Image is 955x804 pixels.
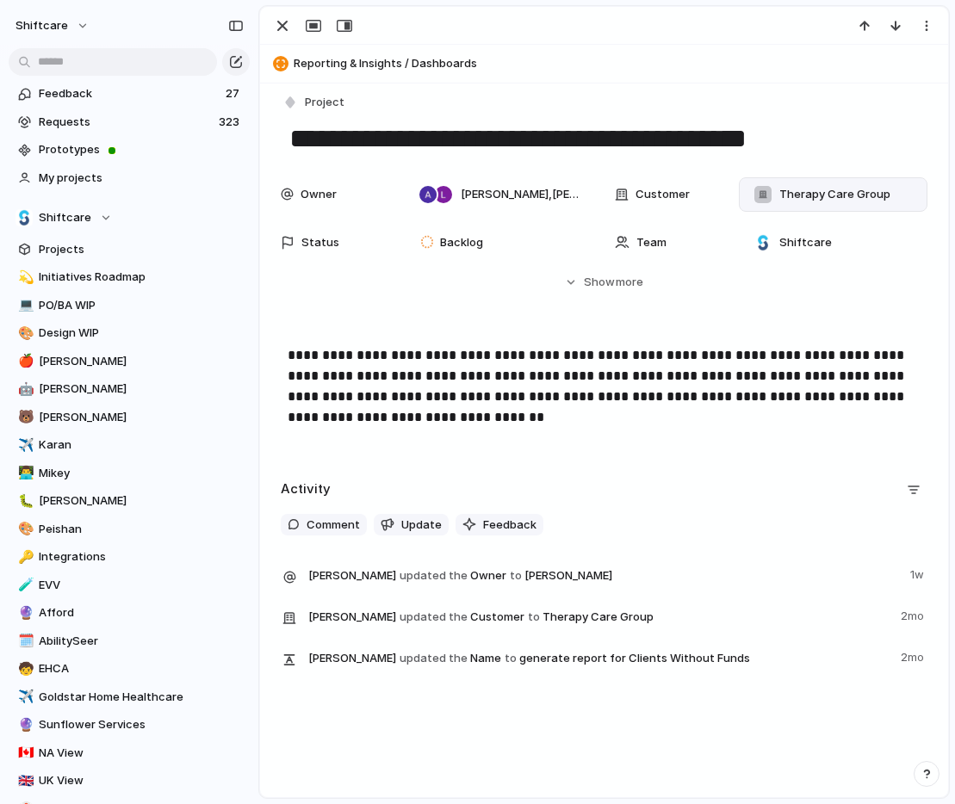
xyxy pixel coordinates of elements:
[16,297,33,314] button: 💻
[584,274,615,291] span: Show
[440,234,483,251] span: Backlog
[9,81,250,107] a: Feedback27
[308,609,396,626] span: [PERSON_NAME]
[18,631,30,651] div: 🗓️
[16,409,33,426] button: 🐻
[16,660,33,677] button: 🧒
[9,712,250,738] a: 🔮Sunflower Services
[39,521,244,538] span: Peishan
[39,409,244,426] span: [PERSON_NAME]
[16,17,68,34] span: shiftcare
[39,209,91,226] span: Shiftcare
[9,684,250,710] div: ✈️Goldstar Home Healthcare
[510,567,522,584] span: to
[308,604,890,628] span: Customer
[16,465,33,482] button: 👨‍💻
[9,109,250,135] a: Requests323
[9,656,250,682] a: 🧒EHCA
[16,577,33,594] button: 🧪
[39,689,244,706] span: Goldstar Home Healthcare
[16,325,33,342] button: 🎨
[9,572,250,598] div: 🧪EVV
[400,609,468,626] span: updated the
[400,567,468,584] span: updated the
[279,90,350,115] button: Project
[401,516,442,534] span: Update
[9,544,250,570] div: 🔑Integrations
[9,488,250,514] a: 🐛[PERSON_NAME]
[16,380,33,398] button: 🤖
[9,768,250,794] a: 🇬🇧UK View
[39,114,214,131] span: Requests
[16,353,33,370] button: 🍎
[9,405,250,430] a: 🐻[PERSON_NAME]
[39,716,244,733] span: Sunflower Services
[18,436,30,455] div: ✈️
[18,547,30,567] div: 🔑
[456,514,543,536] button: Feedback
[39,492,244,510] span: [PERSON_NAME]
[39,604,244,622] span: Afford
[39,660,244,677] span: EHCA
[400,650,468,667] span: updated the
[39,380,244,398] span: [PERSON_NAME]
[505,650,517,667] span: to
[9,293,250,319] a: 💻PO/BA WIP
[39,170,244,187] span: My projects
[39,353,244,370] span: [PERSON_NAME]
[39,772,244,789] span: UK View
[9,264,250,290] a: 💫Initiatives Roadmap
[307,516,360,534] span: Comment
[226,85,243,102] span: 27
[18,715,30,735] div: 🔮
[524,567,612,584] span: [PERSON_NAME]
[308,650,396,667] span: [PERSON_NAME]
[281,479,331,499] h2: Activity
[39,633,244,650] span: AbilitySeer
[301,234,339,251] span: Status
[301,186,337,203] span: Owner
[39,269,244,286] span: Initiatives Roadmap
[9,600,250,626] a: 🔮Afford
[39,436,244,454] span: Karan
[18,268,30,288] div: 💫
[9,740,250,766] a: 🇨🇦NA View
[18,407,30,427] div: 🐻
[18,295,30,315] div: 💻
[18,380,30,399] div: 🤖
[9,461,250,486] div: 👨‍💻Mikey
[901,604,927,625] span: 2mo
[219,114,243,131] span: 323
[9,349,250,374] a: 🍎[PERSON_NAME]
[9,320,250,346] a: 🎨Design WIP
[39,141,244,158] span: Prototypes
[16,633,33,650] button: 🗓️
[9,165,250,191] a: My projects
[9,376,250,402] a: 🤖[PERSON_NAME]
[39,745,244,762] span: NA View
[39,548,244,566] span: Integrations
[636,186,690,203] span: Customer
[18,659,30,679] div: 🧒
[16,269,33,286] button: 💫
[8,12,98,40] button: shiftcare
[483,516,536,534] span: Feedback
[281,514,367,536] button: Comment
[910,563,927,584] span: 1w
[308,646,890,670] span: Name generate report for Clients Without Funds
[18,492,30,511] div: 🐛
[268,50,940,77] button: Reporting & Insights / Dashboards
[18,519,30,539] div: 🎨
[9,432,250,458] div: ✈️Karan
[461,186,580,203] span: [PERSON_NAME] , [PERSON_NAME]
[305,94,344,111] span: Project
